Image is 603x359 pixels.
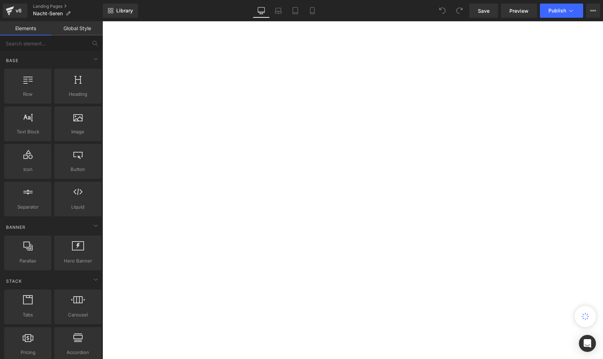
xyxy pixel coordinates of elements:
[501,4,537,18] a: Preview
[540,4,583,18] button: Publish
[548,8,566,13] span: Publish
[33,4,103,9] a: Landing Pages
[435,4,450,18] button: Undo
[579,335,596,352] div: Open Intercom Messenger
[116,7,133,14] span: Library
[304,4,321,18] a: Mobile
[586,4,600,18] button: More
[56,203,99,211] span: Liquid
[6,128,49,136] span: Text Block
[478,7,490,15] span: Save
[56,90,99,98] span: Heading
[452,4,467,18] button: Redo
[51,21,103,35] a: Global Style
[6,311,49,319] span: Tabs
[5,224,26,231] span: Banner
[6,349,49,356] span: Pricing
[56,349,99,356] span: Accordion
[56,311,99,319] span: Carousel
[5,57,19,64] span: Base
[33,11,63,16] span: Nacht-Seren
[6,90,49,98] span: Row
[56,128,99,136] span: Image
[6,203,49,211] span: Separator
[287,4,304,18] a: Tablet
[3,4,27,18] a: v6
[509,7,529,15] span: Preview
[6,166,49,173] span: Icon
[5,278,23,285] span: Stack
[253,4,270,18] a: Desktop
[270,4,287,18] a: Laptop
[56,257,99,265] span: Hero Banner
[103,4,138,18] a: New Library
[14,6,23,15] div: v6
[56,166,99,173] span: Button
[6,257,49,265] span: Parallax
